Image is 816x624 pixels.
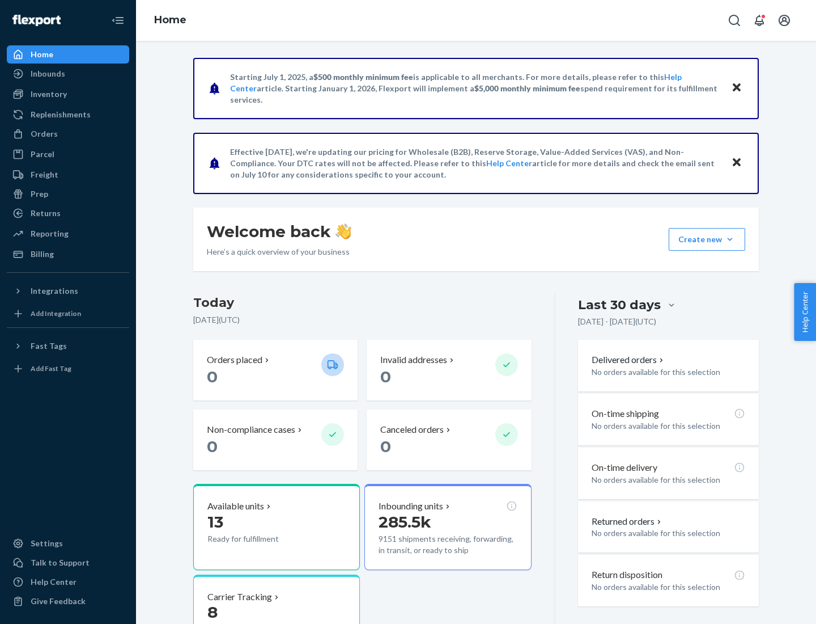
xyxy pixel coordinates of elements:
[31,596,86,607] div: Give Feedback
[592,581,745,593] p: No orders available for this selection
[364,484,531,570] button: Inbounding units285.5k9151 shipments receiving, forwarding, in transit, or ready to ship
[592,420,745,432] p: No orders available for this selection
[31,285,78,297] div: Integrations
[207,221,351,242] h1: Welcome back
[592,407,659,420] p: On-time shipping
[145,4,195,37] ol: breadcrumbs
[380,353,447,366] p: Invalid addresses
[31,149,54,160] div: Parcel
[7,573,129,591] a: Help Center
[7,305,129,323] a: Add Integration
[7,225,129,243] a: Reporting
[367,340,531,400] button: Invalid addresses 0
[207,367,218,386] span: 0
[335,224,351,239] img: hand-wave emoji
[794,283,816,341] button: Help Center
[193,410,358,470] button: Non-compliance cases 0
[154,14,186,26] a: Home
[193,340,358,400] button: Orders placed 0
[31,364,71,373] div: Add Fast Tag
[7,185,129,203] a: Prep
[12,15,61,26] img: Flexport logo
[207,246,351,258] p: Here’s a quick overview of your business
[107,9,129,32] button: Close Navigation
[7,534,129,553] a: Settings
[31,228,69,239] div: Reporting
[207,591,272,604] p: Carrier Tracking
[592,461,657,474] p: On-time delivery
[7,360,129,378] a: Add Fast Tag
[31,109,91,120] div: Replenishments
[486,158,532,168] a: Help Center
[207,423,295,436] p: Non-compliance cases
[7,145,129,163] a: Parcel
[379,500,443,513] p: Inbounding units
[31,49,53,60] div: Home
[207,602,218,622] span: 8
[748,9,771,32] button: Open notifications
[31,88,67,100] div: Inventory
[7,85,129,103] a: Inventory
[7,554,129,572] a: Talk to Support
[193,484,360,570] button: Available units13Ready for fulfillment
[193,314,532,326] p: [DATE] ( UTC )
[313,72,413,82] span: $500 monthly minimum fee
[7,245,129,263] a: Billing
[31,309,81,318] div: Add Integration
[379,512,431,532] span: 285.5k
[7,592,129,610] button: Give Feedback
[207,353,262,366] p: Orders placed
[474,83,580,93] span: $5,000 monthly minimum fee
[193,294,532,312] h3: Today
[207,533,312,545] p: Ready for fulfillment
[31,576,76,588] div: Help Center
[230,146,720,180] p: Effective [DATE], we're updating our pricing for Wholesale (B2B), Reserve Storage, Value-Added Se...
[367,410,531,470] button: Canceled orders 0
[31,169,58,180] div: Freight
[7,45,129,64] a: Home
[230,71,720,106] p: Starting July 1, 2025, a is applicable to all merchants. For more details, please refer to this a...
[7,166,129,184] a: Freight
[592,515,664,528] button: Returned orders
[592,474,745,486] p: No orders available for this selection
[379,533,517,556] p: 9151 shipments receiving, forwarding, in transit, or ready to ship
[207,437,218,456] span: 0
[773,9,796,32] button: Open account menu
[31,128,58,140] div: Orders
[669,228,745,251] button: Create new
[207,512,223,532] span: 13
[31,68,65,79] div: Inbounds
[578,296,661,314] div: Last 30 days
[380,423,444,436] p: Canceled orders
[7,65,129,83] a: Inbounds
[592,366,745,378] p: No orders available for this selection
[207,500,264,513] p: Available units
[578,316,656,327] p: [DATE] - [DATE] ( UTC )
[31,538,63,549] div: Settings
[592,528,745,539] p: No orders available for this selection
[380,437,391,456] span: 0
[592,568,662,581] p: Return disposition
[7,125,129,143] a: Orders
[31,557,90,568] div: Talk to Support
[31,188,48,200] div: Prep
[723,9,746,32] button: Open Search Box
[7,337,129,355] button: Fast Tags
[7,204,129,222] a: Returns
[7,282,129,300] button: Integrations
[380,367,391,386] span: 0
[729,80,744,96] button: Close
[31,340,67,352] div: Fast Tags
[31,248,54,260] div: Billing
[31,208,61,219] div: Returns
[729,155,744,171] button: Close
[592,353,666,366] button: Delivered orders
[7,106,129,124] a: Replenishments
